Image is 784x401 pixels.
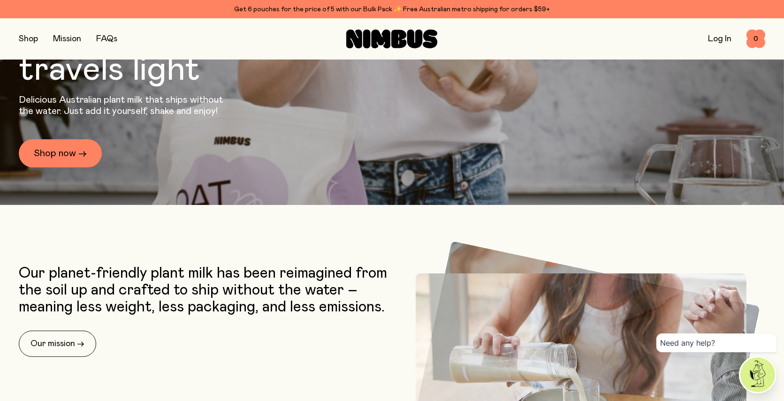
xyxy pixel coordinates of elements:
[53,35,81,43] a: Mission
[19,4,765,15] div: Get 6 pouches for the price of 5 with our Bulk Pack ✨ Free Australian metro shipping for orders $59+
[19,94,229,117] p: Delicious Australian plant milk that ships without the water. Just add it yourself, shake and enjoy!
[740,357,775,392] img: agent
[746,30,765,48] button: 0
[19,331,96,357] a: Our mission →
[656,333,776,352] div: Need any help?
[96,35,117,43] a: FAQs
[708,35,731,43] a: Log In
[19,265,388,316] p: Our planet-friendly plant milk has been reimagined from the soil up and crafted to ship without t...
[19,139,102,167] a: Shop now →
